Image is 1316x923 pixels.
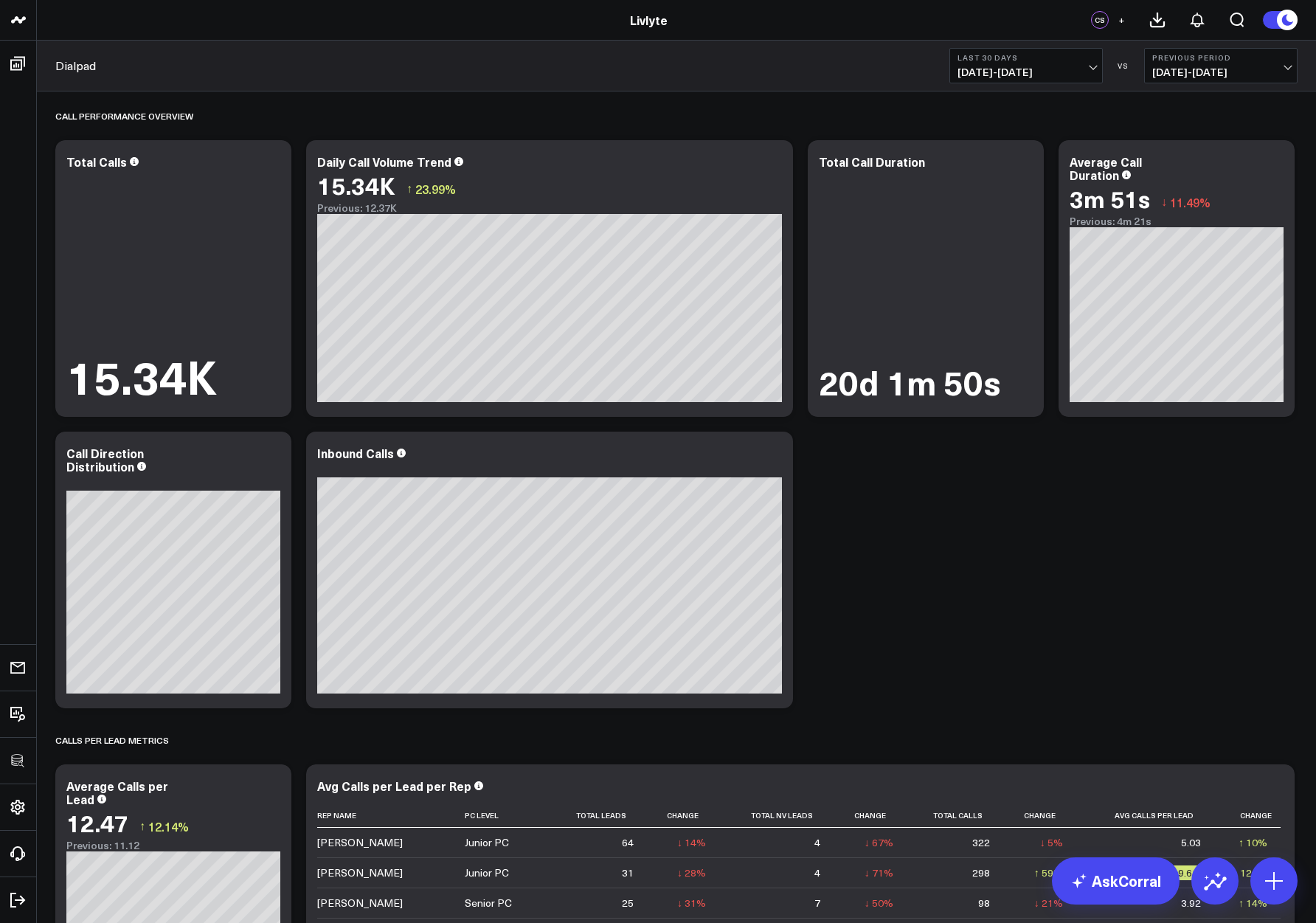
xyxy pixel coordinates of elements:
[66,840,280,851] div: Previous: 11.12
[865,865,893,880] div: ↓ 71%
[317,172,395,198] div: 15.34K
[317,445,394,461] div: Inbound Calls
[1052,857,1180,905] a: AskCorral
[1070,153,1142,183] div: Average Call Duration
[814,835,820,850] div: 4
[139,817,145,836] span: ↑
[55,99,193,133] div: Call Performance Overview
[814,896,820,910] div: 7
[719,803,834,828] th: Total Nv Leads
[819,153,925,170] div: Total Call Duration
[865,896,893,910] div: ↓ 50%
[549,803,647,828] th: Total Leads
[66,778,168,807] div: Average Calls per Lead
[1003,803,1076,828] th: Change
[972,865,990,880] div: 298
[55,723,169,757] div: Calls per Lead Metrics
[1034,865,1063,880] div: ↑ 59%
[55,58,96,74] a: Dialpad
[465,803,549,828] th: Pc Level
[622,865,634,880] div: 31
[66,809,128,836] div: 12.47
[647,803,719,828] th: Change
[819,365,1001,398] div: 20d 1m 50s
[148,818,189,834] span: 12.14%
[66,353,217,398] div: 15.34K
[1112,11,1130,29] button: +
[66,153,127,170] div: Total Calls
[957,53,1095,62] b: Last 30 Days
[465,865,509,880] div: Junior PC
[834,803,906,828] th: Change
[317,803,465,828] th: Rep Name
[317,835,403,850] div: [PERSON_NAME]
[865,835,893,850] div: ↓ 67%
[1076,803,1214,828] th: Avg Calls Per Lead
[957,66,1095,78] span: [DATE] - [DATE]
[677,896,706,910] div: ↓ 31%
[1152,66,1289,78] span: [DATE] - [DATE]
[317,202,782,214] div: Previous: 12.37K
[1070,215,1284,227] div: Previous: 4m 21s
[972,835,990,850] div: 322
[949,48,1103,83] button: Last 30 Days[DATE]-[DATE]
[1118,15,1125,25] span: +
[406,179,412,198] span: ↑
[1070,185,1150,212] div: 3m 51s
[1091,11,1109,29] div: CS
[1214,803,1281,828] th: Change
[978,896,990,910] div: 98
[465,896,512,910] div: Senior PC
[317,896,403,910] div: [PERSON_NAME]
[1034,896,1063,910] div: ↓ 21%
[1161,193,1167,212] span: ↓
[1239,835,1267,850] div: ↑ 10%
[1181,835,1201,850] div: 5.03
[1170,194,1211,210] span: 11.49%
[677,835,706,850] div: ↓ 14%
[1040,835,1063,850] div: ↓ 5%
[677,865,706,880] div: ↓ 28%
[814,865,820,880] div: 4
[465,835,509,850] div: Junior PC
[907,803,1004,828] th: Total Calls
[415,181,456,197] span: 23.99%
[622,835,634,850] div: 64
[630,12,668,28] a: Livlyte
[317,778,471,794] div: Avg Calls per Lead per Rep
[66,445,144,474] div: Call Direction Distribution
[622,896,634,910] div: 25
[1152,53,1289,62] b: Previous Period
[1144,48,1298,83] button: Previous Period[DATE]-[DATE]
[1110,61,1137,70] div: VS
[317,865,403,880] div: [PERSON_NAME]
[317,153,451,170] div: Daily Call Volume Trend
